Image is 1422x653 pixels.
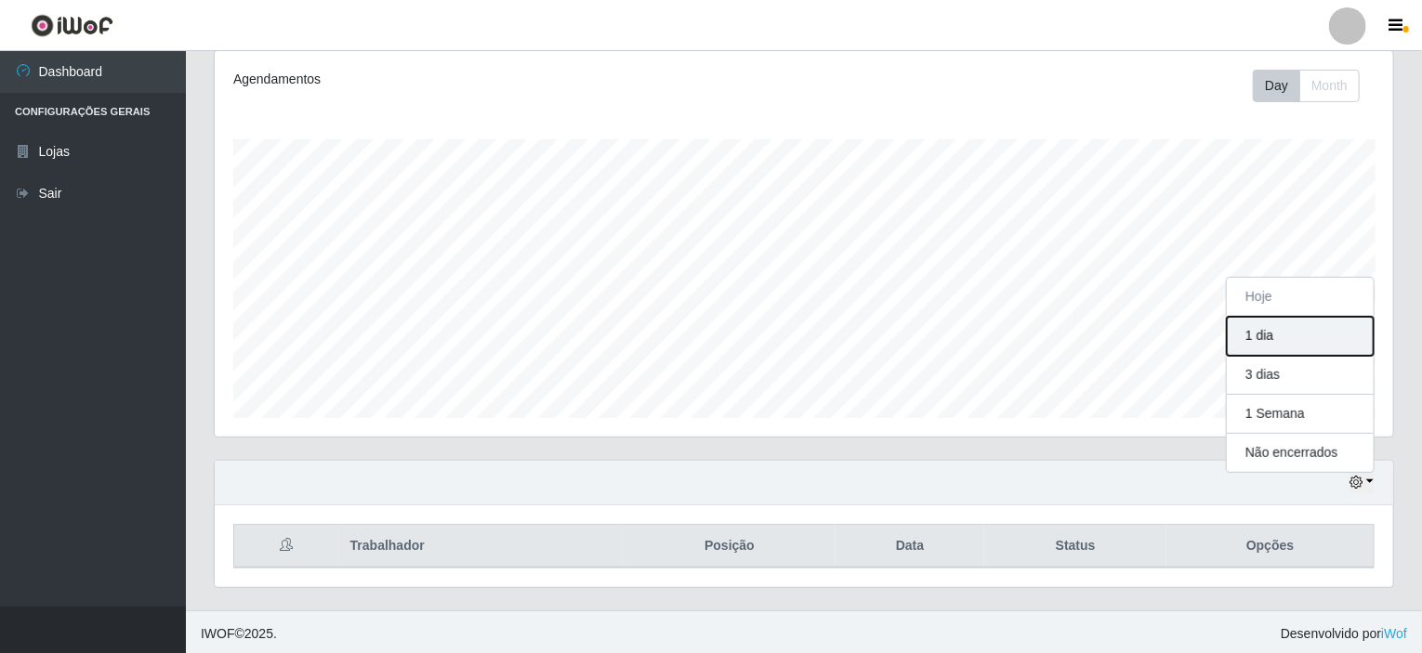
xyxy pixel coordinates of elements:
[233,70,692,89] div: Agendamentos
[1227,434,1374,472] button: Não encerrados
[1253,70,1375,102] div: Toolbar with button groups
[1253,70,1300,102] button: Day
[339,525,624,568] th: Trabalhador
[1166,525,1374,568] th: Opções
[836,525,984,568] th: Data
[984,525,1166,568] th: Status
[31,14,113,37] img: CoreUI Logo
[1227,356,1374,395] button: 3 dias
[1227,278,1374,317] button: Hoje
[1299,70,1360,102] button: Month
[1227,317,1374,356] button: 1 dia
[201,626,235,641] span: IWOF
[201,624,277,644] span: © 2025 .
[1281,624,1407,644] span: Desenvolvido por
[624,525,836,568] th: Posição
[1381,626,1407,641] a: iWof
[1227,395,1374,434] button: 1 Semana
[1253,70,1360,102] div: First group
